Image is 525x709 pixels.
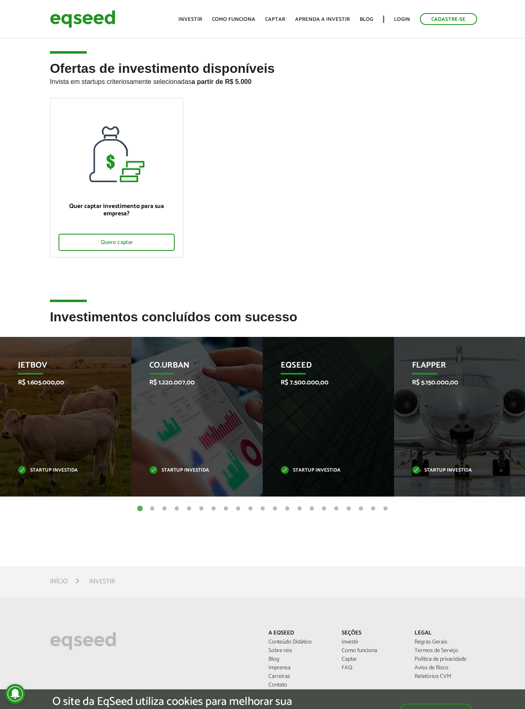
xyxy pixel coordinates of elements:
button: 17 of 21 [332,505,340,513]
a: Regras Gerais [415,639,475,645]
button: 9 of 21 [234,505,242,513]
a: Cadastre-se [420,13,477,25]
a: Início [50,578,68,585]
h2: Ofertas de investimento disponíveis [50,61,475,98]
button: 1 of 21 [136,505,144,513]
a: Relatórios CVM [415,674,475,680]
button: 19 of 21 [357,505,365,513]
button: 16 of 21 [320,505,328,513]
button: 2 of 21 [148,505,156,513]
a: Política de privacidade [415,657,475,662]
a: Investir [342,639,402,645]
a: Investir [178,17,202,22]
p: Quer captar investimento para sua empresa? [59,203,175,217]
button: 8 of 21 [222,505,230,513]
button: 18 of 21 [345,505,353,513]
p: EqSeed [281,361,364,375]
p: R$ 7.500.000,00 [281,379,364,386]
a: Termos de Serviço [415,648,475,654]
p: Legal [415,630,475,637]
a: Blog [360,17,373,22]
a: Como funciona [342,648,402,654]
a: Imprensa [268,665,329,671]
strong: a partir de R$ 5.000 [192,78,252,85]
a: Blog [268,657,329,662]
a: Como funciona [212,17,255,22]
button: 21 of 21 [381,505,390,513]
p: A EqSeed [268,630,329,637]
a: Sobre nós [268,648,329,654]
a: Captar [265,17,285,22]
p: R$ 1.220.007,00 [149,379,233,386]
a: Captar [342,657,402,662]
p: Startup investida [149,468,233,473]
button: 6 of 21 [197,505,205,513]
a: Contato [268,682,329,688]
button: 11 of 21 [259,505,267,513]
button: 7 of 21 [210,505,218,513]
button: 14 of 21 [295,505,304,513]
button: 13 of 21 [283,505,291,513]
a: FAQ [342,665,402,671]
a: Aviso de Risco [415,665,475,671]
a: Aprenda a investir [295,17,350,22]
img: EqSeed Logo [50,630,116,652]
p: Invista em startups criteriosamente selecionadas [50,76,475,86]
p: Flapper [412,361,496,375]
p: Startup investida [412,468,496,473]
img: EqSeed [50,8,115,30]
button: 4 of 21 [173,505,181,513]
p: R$ 1.605.000,00 [18,379,101,386]
button: 5 of 21 [185,505,193,513]
button: 20 of 21 [369,505,377,513]
button: 10 of 21 [246,505,255,513]
p: JetBov [18,361,101,375]
a: Carreiras [268,674,329,680]
h2: Investimentos concluídos com sucesso [50,310,475,336]
p: Co.Urban [149,361,233,375]
p: Startup investida [281,468,364,473]
button: 15 of 21 [308,505,316,513]
a: Login [394,17,410,22]
p: Startup investida [18,468,101,473]
p: Seções [342,630,402,637]
button: 3 of 21 [160,505,169,513]
li: Investir [89,576,115,587]
a: Quer captar investimento para sua empresa? Quero captar [50,98,183,257]
p: R$ 5.150.000,00 [412,379,496,386]
button: 12 of 21 [271,505,279,513]
div: Quero captar [59,234,175,251]
a: Conteúdo Didático [268,639,329,645]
